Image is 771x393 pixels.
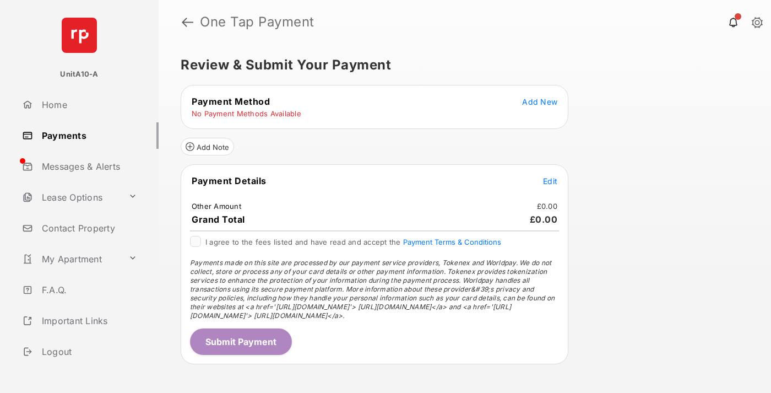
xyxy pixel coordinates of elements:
[192,214,245,225] span: Grand Total
[536,201,558,211] td: £0.00
[18,308,142,334] a: Important Links
[543,175,557,186] button: Edit
[18,122,159,149] a: Payments
[62,18,97,53] img: svg+xml;base64,PHN2ZyB4bWxucz0iaHR0cDovL3d3dy53My5vcmcvMjAwMC9zdmciIHdpZHRoPSI2NCIgaGVpZ2h0PSI2NC...
[191,201,242,211] td: Other Amount
[190,329,292,355] button: Submit Payment
[18,246,124,272] a: My Apartment
[522,97,557,106] span: Add New
[18,153,159,180] a: Messages & Alerts
[18,184,124,211] a: Lease Options
[200,15,314,29] strong: One Tap Payment
[192,175,267,186] span: Payment Details
[18,215,159,241] a: Contact Property
[543,176,557,186] span: Edit
[205,238,501,246] span: I agree to the fees listed and have read and accept the
[18,338,159,365] a: Logout
[403,238,501,246] button: I agree to the fees listed and have read and accept the
[181,58,740,72] h5: Review & Submit Your Payment
[181,138,234,155] button: Add Note
[60,69,98,80] p: UnitA10-A
[191,109,302,119] td: No Payment Methods Available
[192,96,270,107] span: Payment Method
[18,277,159,303] a: F.A.Q.
[190,259,555,320] span: Payments made on this site are processed by our payment service providers, Tokenex and Worldpay. ...
[18,91,159,118] a: Home
[530,214,558,225] span: £0.00
[522,96,557,107] button: Add New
